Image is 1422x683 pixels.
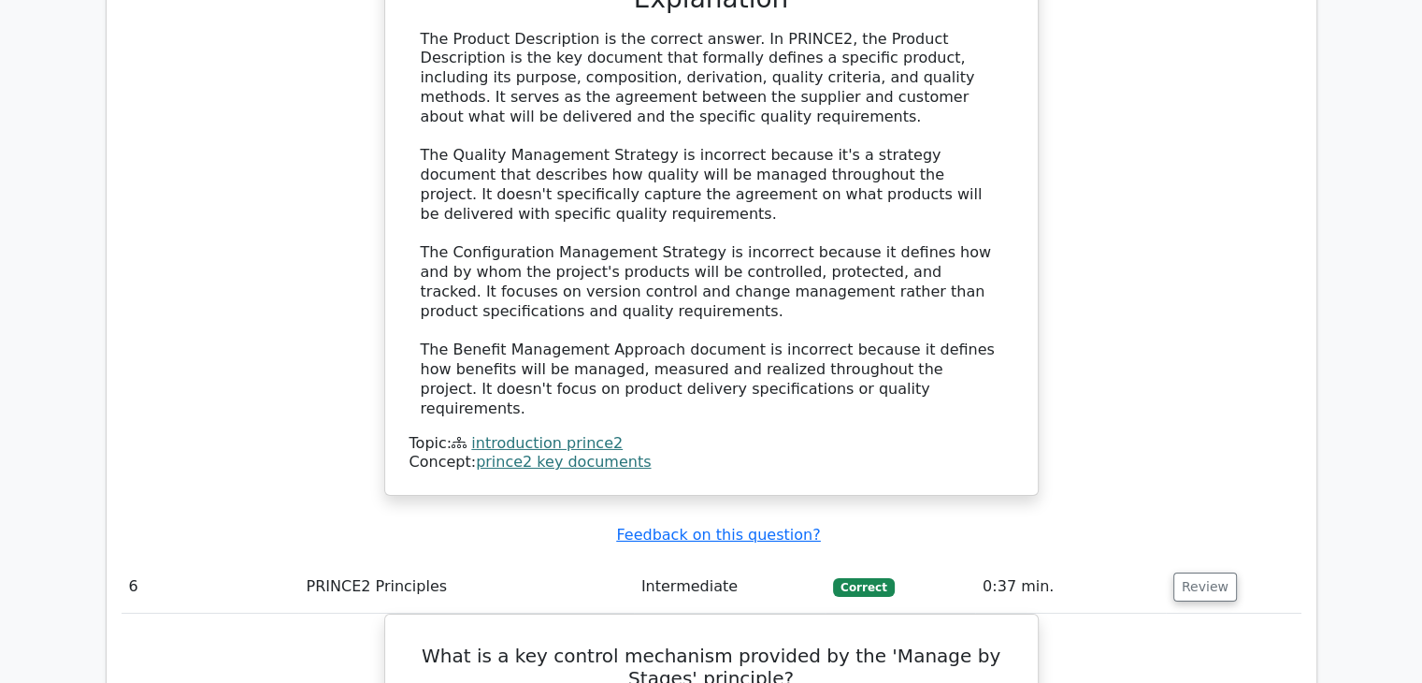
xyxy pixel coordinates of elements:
td: 6 [122,560,299,614]
a: prince2 key documents [476,453,651,471]
td: Intermediate [634,560,826,614]
div: Concept: [409,453,1013,472]
div: The Product Description is the correct answer. In PRINCE2, the Product Description is the key doc... [421,30,1002,419]
span: Correct [833,578,894,597]
button: Review [1173,573,1237,602]
td: PRINCE2 Principles [298,560,633,614]
a: introduction prince2 [471,434,623,452]
a: Feedback on this question? [616,526,820,544]
td: 0:37 min. [975,560,1166,614]
div: Topic: [409,434,1013,454]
